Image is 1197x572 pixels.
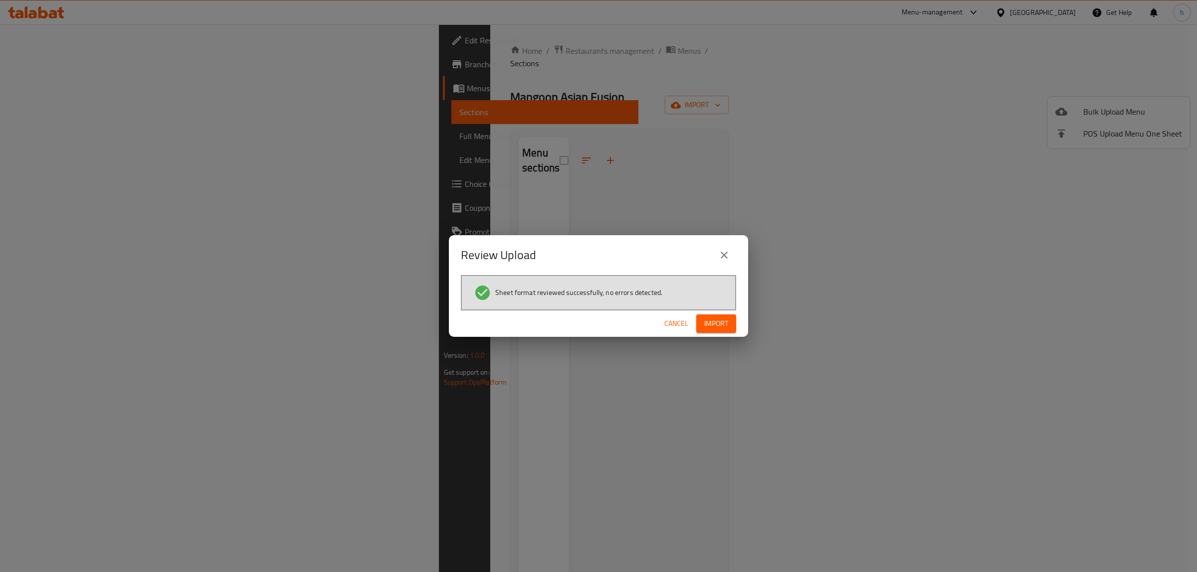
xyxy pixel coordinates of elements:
h2: Review Upload [461,247,536,263]
button: close [712,243,736,267]
button: Import [696,314,736,333]
span: Cancel [664,317,688,330]
span: Sheet format reviewed successfully, no errors detected. [495,287,662,297]
span: Import [704,317,728,330]
button: Cancel [660,314,692,333]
